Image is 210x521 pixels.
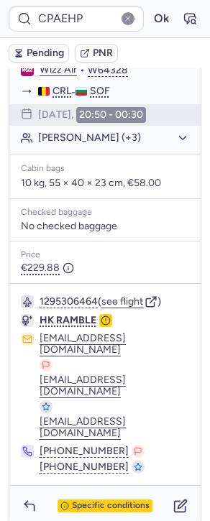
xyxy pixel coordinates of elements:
[40,63,77,76] a: Wizz Air
[75,44,118,63] button: PNR
[21,221,189,232] div: No checked baggage
[40,295,98,308] button: 1295306464
[38,107,146,123] div: [DATE],
[88,64,128,77] button: W64328
[40,314,96,326] span: HK RAMBLE
[72,501,150,511] span: Specific conditions
[9,44,69,63] button: Pending
[21,63,34,76] figure: W6 airline logo
[21,262,74,274] span: €229.88
[40,63,189,76] div: •
[90,85,110,98] span: SOF
[76,107,146,123] time: 20:50 - 00:30
[9,6,144,32] input: PNR Reference
[21,177,189,190] p: 10 kg, 55 × 40 × 23 cm, €58.00
[40,295,189,308] div: ( )
[38,132,189,144] button: [PERSON_NAME] (+3)
[47,499,163,512] button: Specific conditions
[21,164,189,174] div: Cabin bags
[21,250,189,260] div: Price
[40,445,129,458] button: [PHONE_NUMBER]
[38,85,189,98] div: -
[40,333,189,356] button: [EMAIL_ADDRESS][DOMAIN_NAME]
[40,416,189,439] button: [EMAIL_ADDRESS][DOMAIN_NAME]
[40,461,129,474] button: [PHONE_NUMBER]
[27,47,64,59] span: Pending
[21,208,189,218] div: Checked baggage
[52,85,71,98] span: CRL
[150,7,173,30] button: Ok
[93,47,113,59] span: PNR
[40,374,189,397] button: [EMAIL_ADDRESS][DOMAIN_NAME]
[101,296,143,308] button: see flight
